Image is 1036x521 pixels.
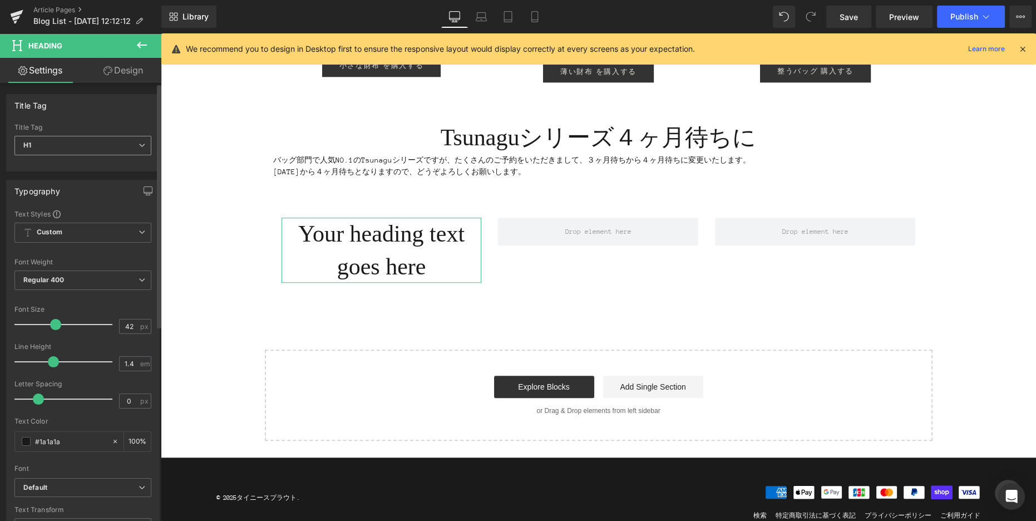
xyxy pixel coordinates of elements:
[14,95,47,110] div: Title Tag
[468,6,495,28] a: Laptop
[442,342,542,365] a: Add Single Section
[840,11,858,23] span: Save
[182,12,209,22] span: Library
[14,124,151,131] div: Title Tag
[28,41,62,50] span: Heading
[56,461,139,468] span: © 2025 .
[521,6,548,28] a: Mobile
[998,483,1025,510] div: Open Intercom Messenger
[76,461,136,468] a: タイニースプラウト
[14,258,151,266] div: Font Weight
[161,22,280,43] a: 小さな財布 を購入する
[876,6,933,28] a: Preview
[399,34,476,43] span: 薄い財布 を購入する
[593,479,606,486] a: 検索
[964,42,1009,56] a: Learn more
[161,6,216,28] a: New Library
[23,276,65,284] b: Regular 400
[14,380,151,388] div: Letter Spacing
[112,88,763,121] h1: Tsunaguシリーズ４ヶ月待ちに
[35,435,106,448] input: Color
[186,43,695,55] p: We recommend you to design in Desktop first to ensure the responsive layout would display correct...
[391,1,484,10] span: 薄い財布 について詳しく
[83,58,164,83] a: Design
[33,17,131,26] span: Blog List - [DATE] 12:12:12
[14,180,60,196] div: Typography
[112,121,763,132] p: バッグ部門で人気NO.1のTsunaguシリーズですが、たくさんのご予約をいただきまして、３ヶ月待ちから４ヶ月待ちに変更いたします。
[170,1,271,10] span: 小さな財布 について詳しく
[14,465,151,473] div: Font
[1009,6,1032,28] button: More
[14,417,151,425] div: Text Color
[950,12,978,21] span: Publish
[14,343,151,351] div: Line Height
[441,6,468,28] a: Desktop
[704,479,771,486] a: プライバシーポリシー
[140,397,150,405] span: px
[121,184,321,250] h1: Your heading text goes here
[604,1,705,10] span: 整うバッグ について詳しく
[599,27,710,48] a: 整うバッグ 購入する
[800,6,822,28] button: Redo
[14,306,151,313] div: Font Size
[333,342,433,365] a: Explore Blocks
[616,33,693,42] span: 整うバッグ 購入する
[773,6,795,28] button: Undo
[33,6,161,14] a: Article Pages
[889,11,919,23] span: Preview
[780,479,820,486] a: ご利用ガイド
[37,228,62,237] b: Custom
[112,132,763,144] p: [DATE]から４ヶ月待ちとなりますので、どうぞよろしくお願いします。
[937,6,1005,28] button: Publish
[14,506,151,514] div: Text Transform
[179,28,263,37] span: 小さな財布 を購入する
[14,209,151,218] div: Text Styles
[23,483,47,493] i: Default
[140,323,150,330] span: px
[23,141,31,149] b: H1
[124,432,151,451] div: %
[122,373,754,381] p: or Drag & Drop elements from left sidebar
[615,479,695,486] a: 特定商取引法に基づく表記
[140,360,150,367] span: em
[382,28,493,49] a: 薄い財布 を購入する
[495,6,521,28] a: Tablet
